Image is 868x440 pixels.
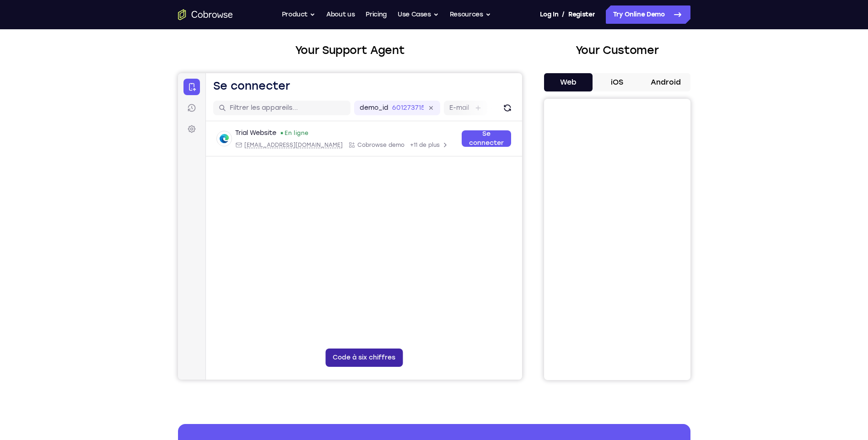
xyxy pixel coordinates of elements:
[544,73,593,91] button: Web
[178,42,522,59] h2: Your Support Agent
[562,9,565,20] span: /
[544,42,690,59] h2: Your Customer
[178,9,233,20] a: Go to the home page
[178,73,522,380] iframe: Agent
[398,5,439,24] button: Use Cases
[642,73,690,91] button: Android
[366,5,387,24] a: Pricing
[326,5,355,24] a: About us
[282,5,316,24] button: Product
[606,5,690,24] a: Try Online Demo
[450,5,491,24] button: Resources
[540,5,558,24] a: Log In
[593,73,642,91] button: iOS
[568,5,595,24] a: Register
